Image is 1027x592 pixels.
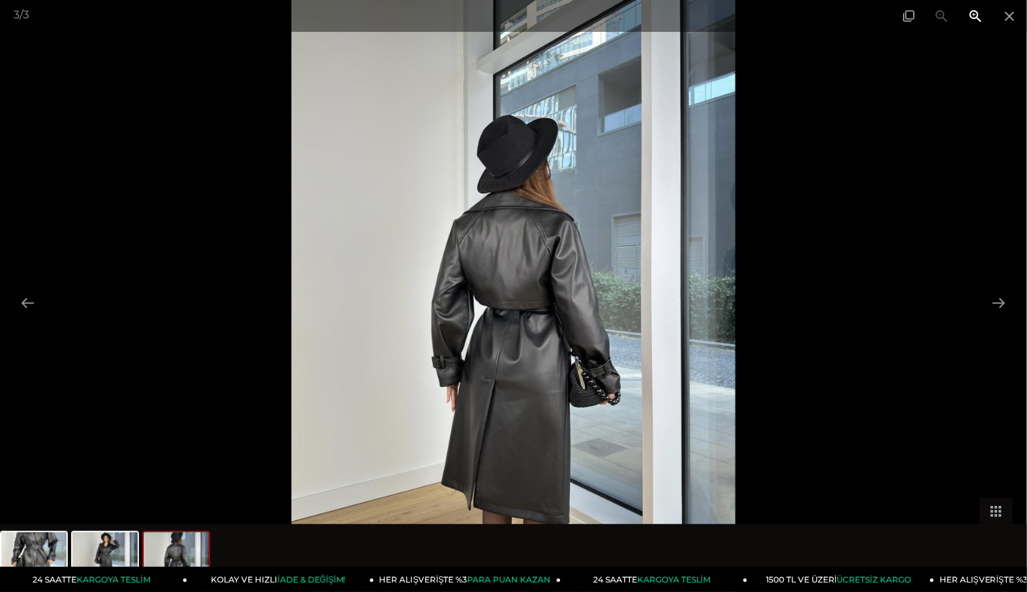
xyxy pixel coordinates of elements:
img: sanders-kaban-24y855-4-9f95.jpg [144,532,209,584]
span: KARGOYA TESLİM [637,574,710,585]
span: ÜCRETSİZ KARGO [837,574,911,585]
span: 3 [23,8,29,21]
button: Toggle thumbnails [980,498,1013,524]
img: sanders-kaban-24y855-b-ac8d.jpg [73,532,138,584]
span: İADE & DEĞİŞİM! [277,574,345,585]
img: sanders-kaban-24y855-95ef-4.jpg [1,532,66,584]
a: 24 SAATTEKARGOYA TESLİM [561,567,748,592]
span: PARA PUAN KAZAN [468,574,551,585]
a: KOLAY VE HIZLIİADE & DEĞİŞİM! [187,567,374,592]
a: 1500 TL VE ÜZERİÜCRETSİZ KARGO [748,567,935,592]
span: 3 [14,8,20,21]
span: KARGOYA TESLİM [77,574,150,585]
a: HER ALIŞVERİŞTE %3PARA PUAN KAZAN [374,567,561,592]
a: 24 SAATTEKARGOYA TESLİM [1,567,188,592]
